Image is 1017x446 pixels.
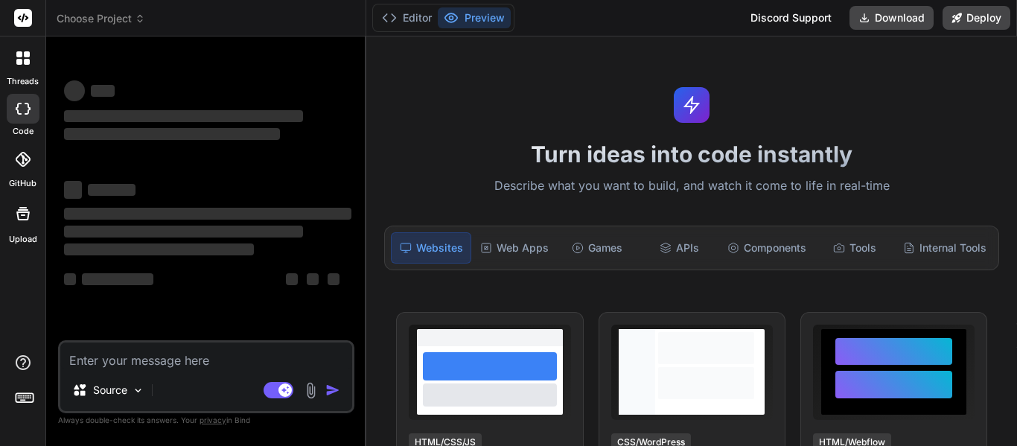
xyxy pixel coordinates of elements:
[64,226,303,238] span: ‌
[7,75,39,88] label: threads
[64,110,303,122] span: ‌
[91,85,115,97] span: ‌
[391,232,471,264] div: Websites
[9,177,36,190] label: GitHub
[721,232,812,264] div: Components
[64,80,85,101] span: ‌
[943,6,1010,30] button: Deploy
[64,181,82,199] span: ‌
[558,232,637,264] div: Games
[88,184,136,196] span: ‌
[897,232,992,264] div: Internal Tools
[58,413,354,427] p: Always double-check its answers. Your in Bind
[64,128,280,140] span: ‌
[57,11,145,26] span: Choose Project
[64,208,351,220] span: ‌
[64,273,76,285] span: ‌
[328,273,339,285] span: ‌
[375,141,1008,168] h1: Turn ideas into code instantly
[93,383,127,398] p: Source
[438,7,511,28] button: Preview
[302,382,319,399] img: attachment
[815,232,894,264] div: Tools
[307,273,319,285] span: ‌
[474,232,555,264] div: Web Apps
[742,6,841,30] div: Discord Support
[82,273,153,285] span: ‌
[13,125,34,138] label: code
[325,383,340,398] img: icon
[9,233,37,246] label: Upload
[132,384,144,397] img: Pick Models
[286,273,298,285] span: ‌
[375,176,1008,196] p: Describe what you want to build, and watch it come to life in real-time
[849,6,934,30] button: Download
[640,232,718,264] div: APIs
[64,243,254,255] span: ‌
[200,415,226,424] span: privacy
[376,7,438,28] button: Editor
